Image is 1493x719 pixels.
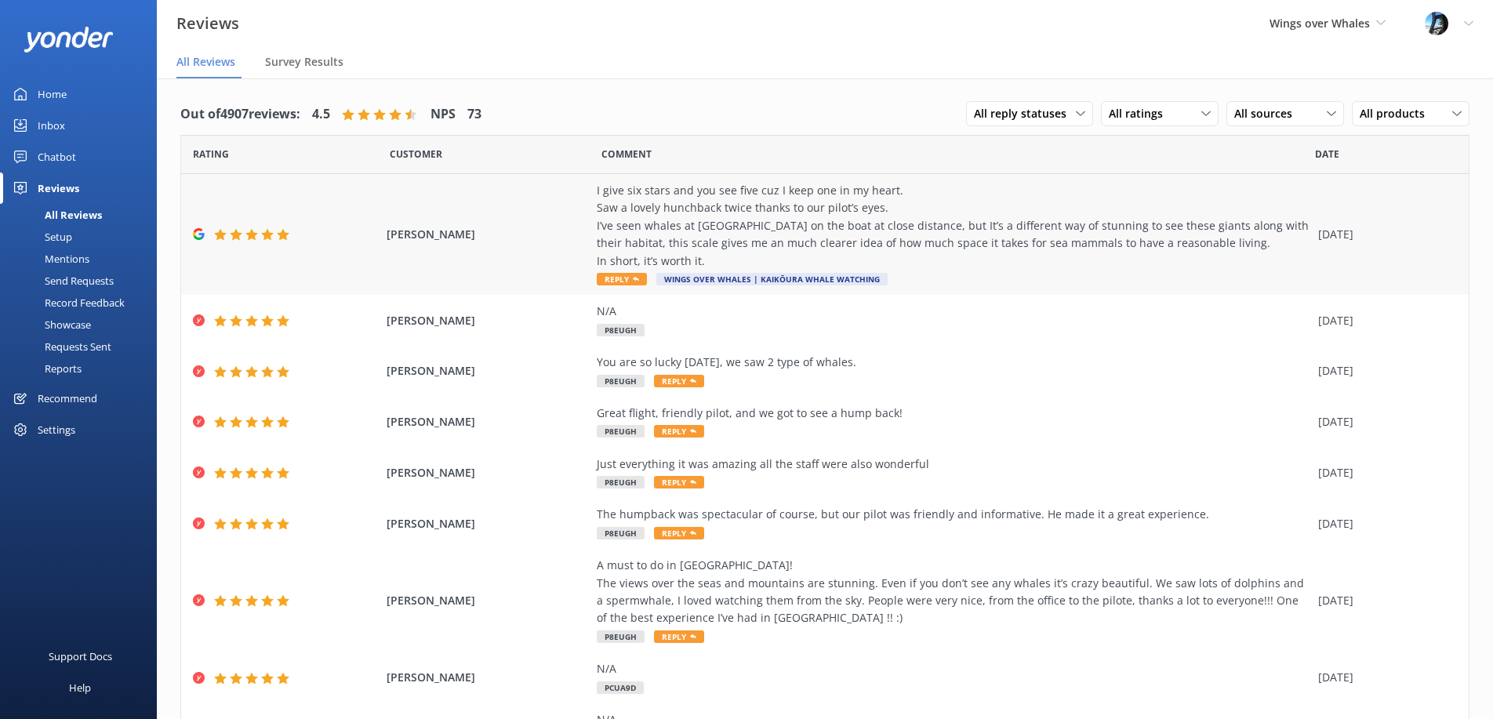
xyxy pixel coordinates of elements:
[265,54,343,70] span: Survey Results
[9,204,102,226] div: All Reviews
[9,292,125,314] div: Record Feedback
[1315,147,1339,162] span: Date
[38,141,76,172] div: Chatbot
[597,527,645,539] span: P8EUGH
[387,362,588,379] span: [PERSON_NAME]
[597,425,645,438] span: P8EUGH
[1270,16,1370,31] span: Wings over Whales
[597,557,1310,627] div: A must to do in [GEOGRAPHIC_DATA]! The views over the seas and mountains are stunning. Even if yo...
[9,358,82,379] div: Reports
[193,147,229,162] span: Date
[597,630,645,643] span: P8EUGH
[1109,105,1172,122] span: All ratings
[1318,515,1449,532] div: [DATE]
[597,476,645,488] span: P8EUGH
[9,336,111,358] div: Requests Sent
[597,506,1310,523] div: The humpback was spectacular of course, but our pilot was friendly and informative. He made it a ...
[9,314,91,336] div: Showcase
[974,105,1076,122] span: All reply statuses
[9,336,157,358] a: Requests Sent
[390,147,442,162] span: Date
[430,104,456,125] h4: NPS
[1234,105,1302,122] span: All sources
[312,104,330,125] h4: 4.5
[597,303,1310,320] div: N/A
[9,226,157,248] a: Setup
[176,54,235,70] span: All Reviews
[9,314,157,336] a: Showcase
[9,204,157,226] a: All Reviews
[597,324,645,336] span: P8EUGH
[387,413,588,430] span: [PERSON_NAME]
[597,273,647,285] span: Reply
[597,182,1310,270] div: I give six stars and you see five cuz I keep one in my heart. Saw a lovely hunchback twice thanks...
[9,248,157,270] a: Mentions
[1425,12,1448,35] img: 145-1635463833.jpg
[38,414,75,445] div: Settings
[654,476,704,488] span: Reply
[597,681,644,694] span: PCUA9D
[1318,464,1449,481] div: [DATE]
[9,270,114,292] div: Send Requests
[597,375,645,387] span: P8EUGH
[24,27,114,53] img: yonder-white-logo.png
[180,104,300,125] h4: Out of 4907 reviews:
[387,464,588,481] span: [PERSON_NAME]
[9,292,157,314] a: Record Feedback
[654,425,704,438] span: Reply
[38,172,79,204] div: Reviews
[49,641,112,672] div: Support Docs
[387,515,588,532] span: [PERSON_NAME]
[69,672,91,703] div: Help
[38,383,97,414] div: Recommend
[9,226,72,248] div: Setup
[1360,105,1434,122] span: All products
[656,273,888,285] span: Wings Over Whales | Kaikōura Whale Watching
[9,248,89,270] div: Mentions
[597,660,1310,677] div: N/A
[38,78,67,110] div: Home
[597,354,1310,371] div: You are so lucky [DATE], we saw 2 type of whales.
[654,630,704,643] span: Reply
[38,110,65,141] div: Inbox
[387,592,588,609] span: [PERSON_NAME]
[1318,362,1449,379] div: [DATE]
[1318,413,1449,430] div: [DATE]
[597,456,1310,473] div: Just everything it was amazing all the staff were also wonderful
[387,669,588,686] span: [PERSON_NAME]
[601,147,652,162] span: Question
[654,375,704,387] span: Reply
[1318,312,1449,329] div: [DATE]
[387,226,588,243] span: [PERSON_NAME]
[467,104,481,125] h4: 73
[387,312,588,329] span: [PERSON_NAME]
[176,11,239,36] h3: Reviews
[9,358,157,379] a: Reports
[1318,669,1449,686] div: [DATE]
[1318,226,1449,243] div: [DATE]
[1318,592,1449,609] div: [DATE]
[597,405,1310,422] div: Great flight, friendly pilot, and we got to see a hump back!
[9,270,157,292] a: Send Requests
[654,527,704,539] span: Reply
